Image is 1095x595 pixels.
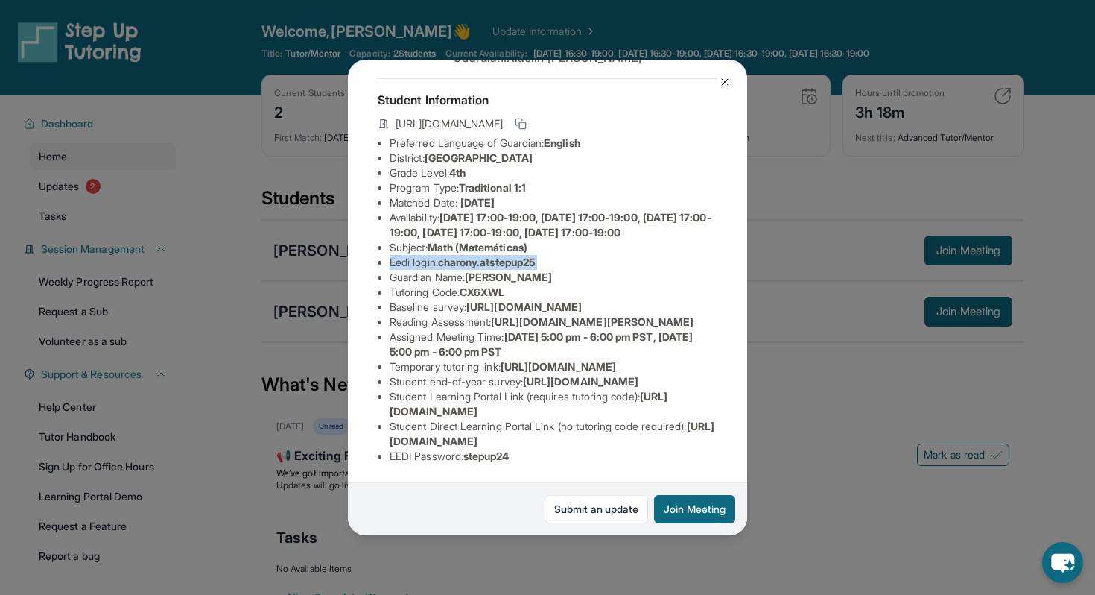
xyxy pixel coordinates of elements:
span: stepup24 [463,450,510,462]
span: [URL][DOMAIN_NAME] [466,300,582,313]
li: Grade Level: [390,166,717,180]
li: Baseline survey : [390,300,717,315]
span: Traditional 1:1 [459,181,526,194]
li: Tutoring Code : [390,285,717,300]
span: [DATE] 17:00-19:00, [DATE] 17:00-19:00, [DATE] 17:00-19:00, [DATE] 17:00-19:00, [DATE] 17:00-19:00 [390,211,711,239]
li: Eedi login : [390,255,717,270]
button: Copy link [512,115,530,133]
li: Student end-of-year survey : [390,374,717,389]
span: charony.atstepup25 [438,256,535,268]
li: Preferred Language of Guardian: [390,136,717,151]
span: CX6XWL [460,286,504,298]
li: Temporary tutoring link : [390,359,717,374]
button: chat-button [1042,542,1083,583]
span: [DATE] [460,196,495,209]
span: English [544,136,580,149]
a: Submit an update [545,495,648,523]
span: [URL][DOMAIN_NAME] [523,375,638,388]
li: Availability: [390,210,717,240]
span: [DATE] 5:00 pm - 6:00 pm PST, [DATE] 5:00 pm - 6:00 pm PST [390,330,693,358]
li: District: [390,151,717,166]
span: [GEOGRAPHIC_DATA] [425,151,533,164]
li: Assigned Meeting Time : [390,330,717,359]
span: [URL][DOMAIN_NAME][PERSON_NAME] [491,315,693,328]
li: Reading Assessment : [390,315,717,330]
li: Guardian Name : [390,270,717,285]
span: [URL][DOMAIN_NAME] [501,360,616,373]
li: EEDI Password : [390,449,717,464]
li: Student Learning Portal Link (requires tutoring code) : [390,389,717,419]
span: 4th [449,166,466,179]
li: Matched Date: [390,195,717,210]
li: Subject : [390,240,717,255]
span: [PERSON_NAME] [465,271,552,283]
button: Join Meeting [654,495,735,523]
li: Program Type: [390,180,717,195]
h4: Student Information [378,91,717,109]
span: Math (Matemáticas) [428,241,527,254]
img: Close Icon [719,76,731,88]
li: Student Direct Learning Portal Link (no tutoring code required) : [390,419,717,449]
span: [URL][DOMAIN_NAME] [396,116,503,131]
